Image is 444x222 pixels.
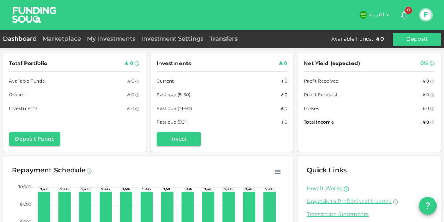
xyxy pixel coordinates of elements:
[281,78,287,85] div: ʢ 0
[279,59,287,68] div: ʢ 0
[307,185,342,192] a: How it Works
[419,197,437,215] button: question
[423,78,429,85] div: ʢ 0
[9,105,37,113] span: Investments
[393,33,441,46] button: Deposit
[423,105,429,113] div: ʢ 0
[397,7,411,22] button: 0
[9,78,45,85] span: Available Funds
[307,167,347,174] span: Quick Links
[307,199,392,204] span: Upgrade to Professional Investor
[304,91,338,99] span: Profit Forecast
[281,91,287,99] div: ʢ 0
[304,59,360,68] span: Net Yield (expected)
[307,198,432,205] a: Upgrade to Professional Investor
[127,105,134,113] div: ʢ 0
[369,12,384,17] span: العربية
[420,9,431,20] button: F
[157,78,174,85] span: Current
[157,105,192,113] span: Past due (31-90)
[376,36,384,43] div: ʢ 0
[281,119,287,127] div: ʢ 0
[157,119,189,127] span: Past due (90+)
[405,7,412,14] span: 0
[3,36,40,42] a: Dashboard
[127,78,134,85] div: ʢ 0
[9,132,60,146] button: Deposit Funds
[40,36,84,42] a: Marketplace
[18,185,31,189] tspan: 10,000
[206,36,240,42] a: Transfers
[157,132,201,146] button: Invest
[304,78,339,85] span: Profit Received
[423,119,429,127] div: ʢ 0
[127,91,134,99] div: ʢ 0
[331,36,373,43] div: Available Funds :
[125,59,133,68] div: ʢ 0
[138,36,206,42] a: Investment Settings
[304,105,319,113] span: Losses
[157,59,191,68] span: Investments
[360,11,367,18] img: flag-sa.b9a346574cdc8950dd34b50780441f57.svg
[420,59,428,68] div: 0%
[12,165,85,177] div: Repayment Schedule
[157,91,191,99] span: Past due (5-30)
[423,91,429,99] div: ʢ 0
[281,105,287,113] div: ʢ 0
[9,59,47,68] span: Total Portfolio
[20,203,31,206] tspan: 8,000
[84,36,138,42] a: My Investments
[9,91,24,99] span: Orders
[304,119,333,127] span: Total Income
[307,211,432,218] a: Transaction Statements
